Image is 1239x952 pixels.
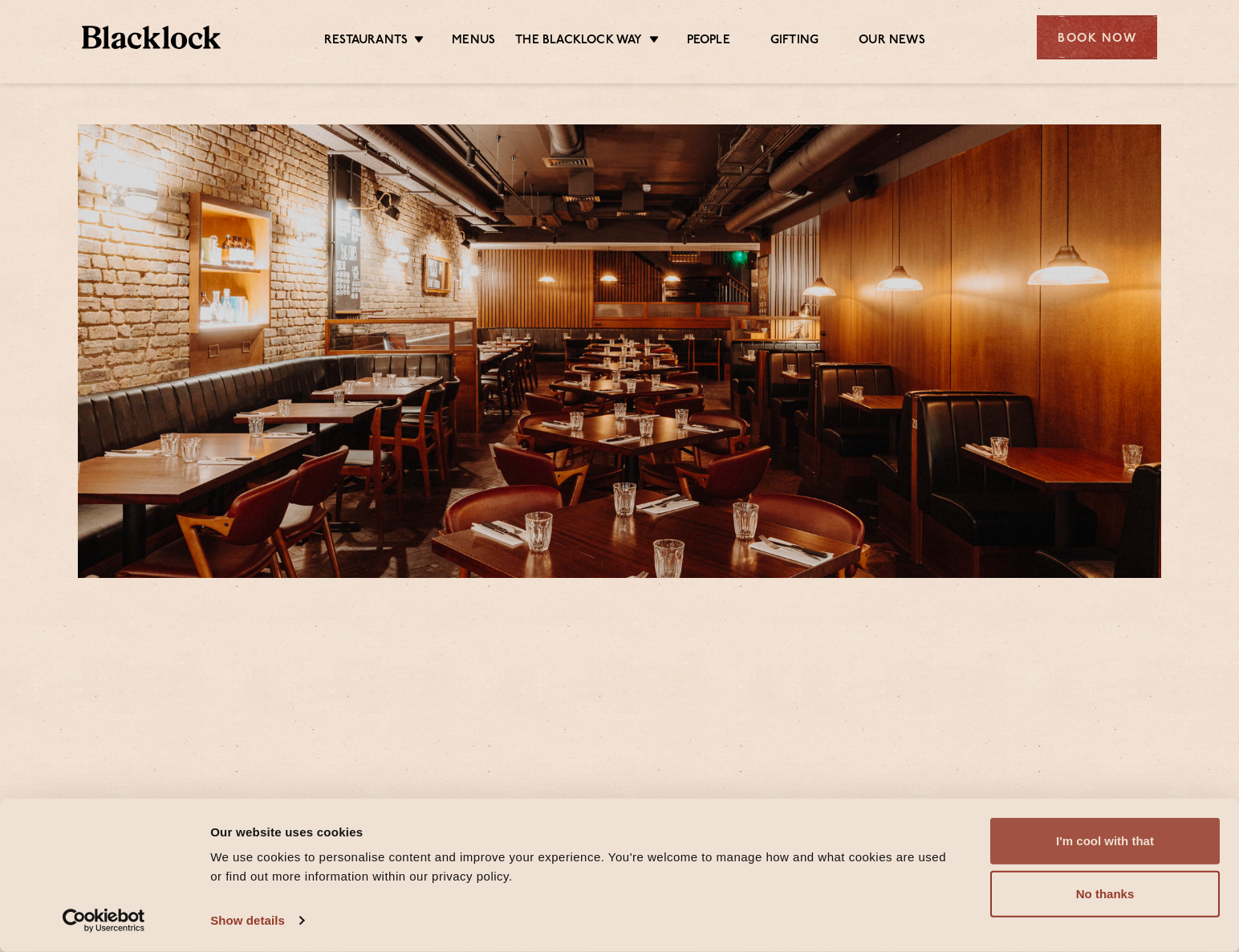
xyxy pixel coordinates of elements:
a: Our News [859,33,925,51]
a: People [687,33,730,51]
button: No thanks [990,871,1220,917]
div: Our website uses cookies [210,822,954,841]
a: The Blacklock Way [515,33,642,51]
a: Usercentrics Cookiebot - opens in a new window [34,909,174,933]
a: Gifting [770,33,819,51]
a: Menus [452,33,495,51]
button: I'm cool with that [990,818,1220,865]
div: We use cookies to personalise content and improve your experience. You're welcome to manage how a... [210,848,954,886]
a: Show details [210,909,303,933]
img: BL_Textured_Logo-footer-cropped.svg [82,26,221,49]
a: Restaurants [324,33,408,51]
div: Book Now [1037,15,1157,59]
